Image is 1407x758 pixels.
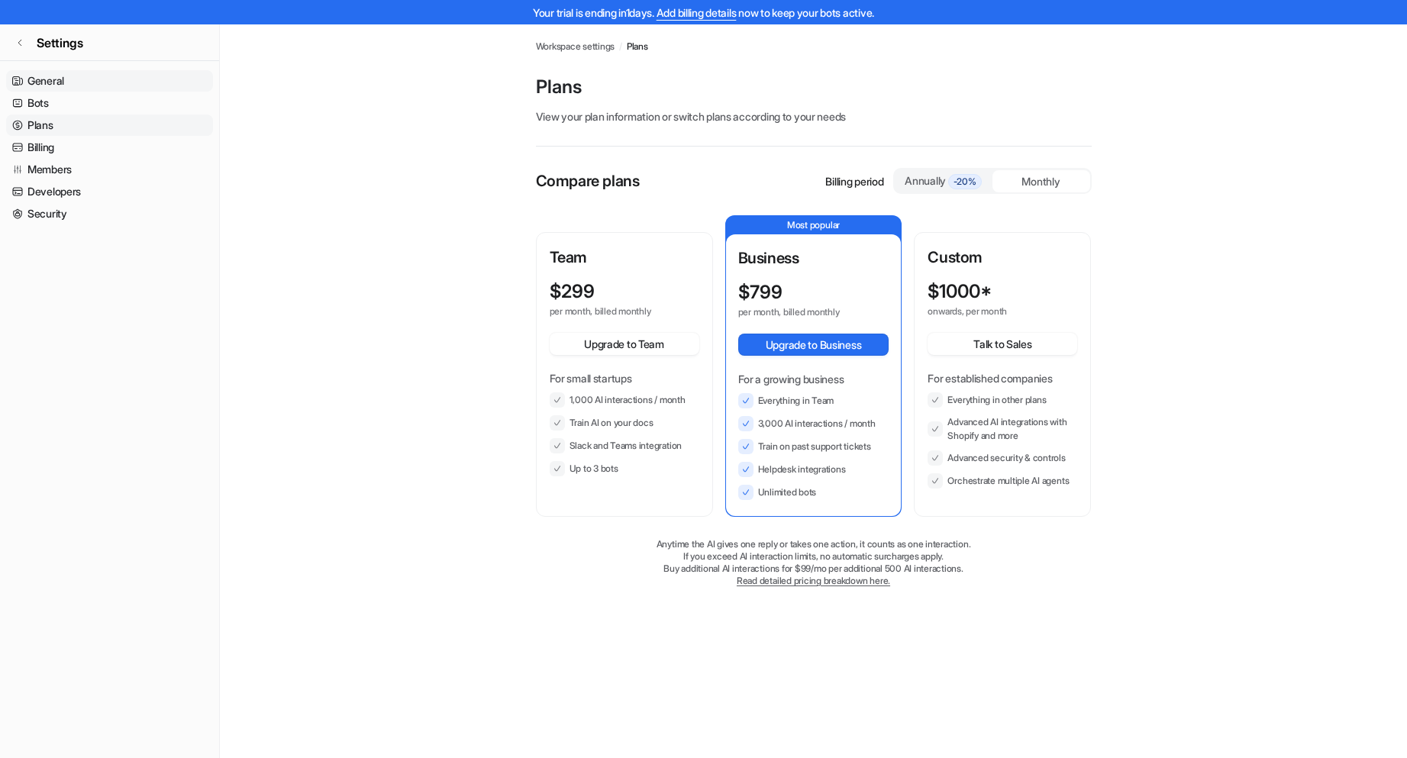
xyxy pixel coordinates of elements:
p: Custom [928,246,1077,269]
p: View your plan information or switch plans according to your needs [536,108,1092,124]
p: Team [550,246,699,269]
p: Most popular [726,216,902,234]
p: Compare plans [536,169,640,192]
p: If you exceed AI interaction limits, no automatic surcharges apply. [536,550,1092,563]
p: onwards, per month [928,305,1050,318]
p: For a growing business [738,371,889,387]
a: Read detailed pricing breakdown here. [737,575,890,586]
a: Workspace settings [536,40,615,53]
p: $ 1000* [928,281,992,302]
p: For established companies [928,370,1077,386]
li: Slack and Teams integration [550,438,699,453]
li: Everything in Team [738,393,889,408]
li: Orchestrate multiple AI agents [928,473,1077,489]
p: $ 799 [738,282,783,303]
div: Monthly [992,170,1090,192]
a: Security [6,203,213,224]
li: Everything in other plans [928,392,1077,408]
li: Train on past support tickets [738,439,889,454]
li: 3,000 AI interactions / month [738,416,889,431]
button: Upgrade to Team [550,333,699,355]
a: Plans [6,115,213,136]
button: Talk to Sales [928,333,1077,355]
li: 1,000 AI interactions / month [550,392,699,408]
li: Train AI on your docs [550,415,699,431]
li: Advanced security & controls [928,450,1077,466]
a: Billing [6,137,213,158]
button: Upgrade to Business [738,334,889,356]
p: For small startups [550,370,699,386]
a: Members [6,159,213,180]
p: Business [738,247,889,269]
a: Add billing details [657,6,737,19]
span: -20% [948,174,982,189]
span: Settings [37,34,83,52]
div: Annually [901,173,986,189]
li: Helpdesk integrations [738,462,889,477]
li: Advanced AI integrations with Shopify and more [928,415,1077,443]
p: Anytime the AI gives one reply or takes one action, it counts as one interaction. [536,538,1092,550]
p: Billing period [825,173,883,189]
p: per month, billed monthly [738,306,862,318]
li: Up to 3 bots [550,461,699,476]
a: Plans [627,40,648,53]
p: Buy additional AI interactions for $99/mo per additional 500 AI interactions. [536,563,1092,575]
p: per month, billed monthly [550,305,672,318]
p: $ 299 [550,281,595,302]
li: Unlimited bots [738,485,889,500]
a: Developers [6,181,213,202]
a: General [6,70,213,92]
a: Bots [6,92,213,114]
p: Plans [536,75,1092,99]
span: / [619,40,622,53]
